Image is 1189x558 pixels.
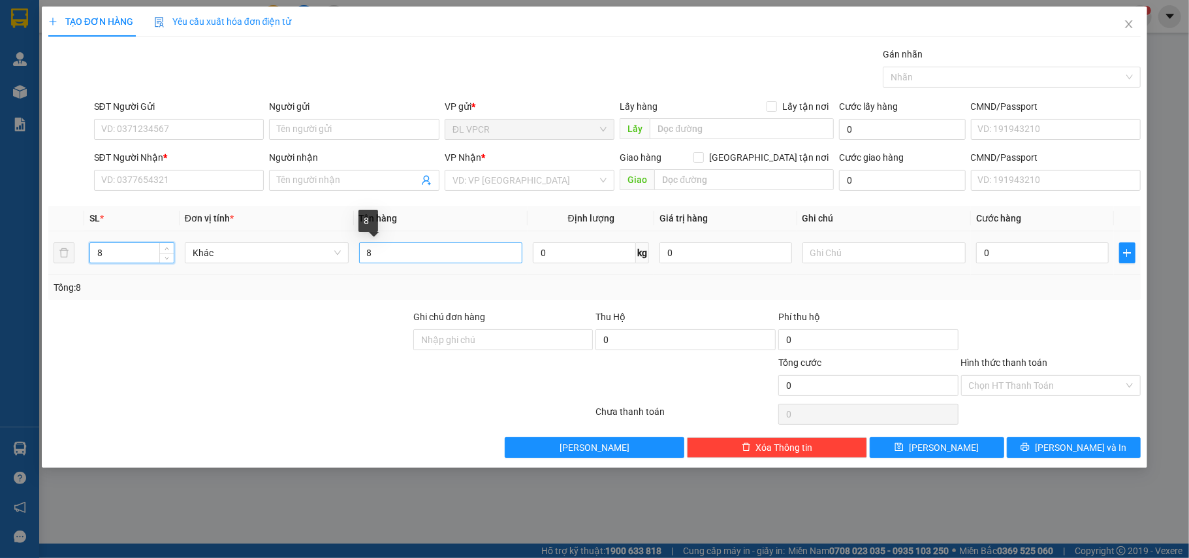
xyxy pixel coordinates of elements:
[1021,442,1030,453] span: printer
[620,152,661,163] span: Giao hàng
[687,437,867,458] button: deleteXóa Thông tin
[159,253,174,263] span: Decrease Value
[48,17,57,26] span: plus
[94,150,264,165] div: SĐT Người Nhận
[797,206,972,231] th: Ghi chú
[163,254,171,262] span: down
[163,245,171,253] span: up
[895,442,904,453] span: save
[659,242,791,263] input: 0
[976,213,1021,223] span: Cước hàng
[802,242,966,263] input: Ghi Chú
[445,152,481,163] span: VP Nhận
[159,243,174,253] span: Increase Value
[1007,437,1141,458] button: printer[PERSON_NAME] và In
[358,210,378,232] div: 8
[359,242,523,263] input: VD: Bàn, Ghế
[839,101,898,112] label: Cước lấy hàng
[359,213,398,223] span: Tên hàng
[505,437,685,458] button: [PERSON_NAME]
[620,169,654,190] span: Giao
[269,150,439,165] div: Người nhận
[620,101,658,112] span: Lấy hàng
[185,213,234,223] span: Đơn vị tính
[80,19,129,80] b: Gửi khách hàng
[839,119,965,140] input: Cước lấy hàng
[756,440,813,455] span: Xóa Thông tin
[110,50,180,60] b: [DOMAIN_NAME]
[269,99,439,114] div: Người gửi
[594,404,777,427] div: Chưa thanh toán
[142,16,173,48] img: logo.jpg
[154,16,292,27] span: Yêu cầu xuất hóa đơn điện tử
[650,118,834,139] input: Dọc đường
[54,242,74,263] button: delete
[839,170,965,191] input: Cước giao hàng
[445,99,615,114] div: VP gửi
[1035,440,1126,455] span: [PERSON_NAME] và In
[654,169,834,190] input: Dọc đường
[48,16,133,27] span: TẠO ĐƠN HÀNG
[839,152,904,163] label: Cước giao hàng
[568,213,614,223] span: Định lượng
[778,357,821,368] span: Tổng cước
[1120,248,1135,258] span: plus
[421,175,432,186] span: user-add
[1124,19,1134,29] span: close
[883,49,923,59] label: Gán nhãn
[777,99,834,114] span: Lấy tận nơi
[909,440,979,455] span: [PERSON_NAME]
[193,243,341,263] span: Khác
[870,437,1004,458] button: save[PERSON_NAME]
[595,312,626,322] span: Thu Hộ
[659,213,708,223] span: Giá trị hàng
[94,99,264,114] div: SĐT Người Gửi
[971,99,1141,114] div: CMND/Passport
[110,62,180,78] li: (c) 2017
[16,16,82,82] img: logo.jpg
[742,442,751,453] span: delete
[89,213,100,223] span: SL
[971,150,1141,165] div: CMND/Passport
[16,84,68,169] b: Phúc An Express
[778,310,959,329] div: Phí thu hộ
[560,440,629,455] span: [PERSON_NAME]
[620,118,650,139] span: Lấy
[1119,242,1136,263] button: plus
[961,357,1048,368] label: Hình thức thanh toán
[54,280,460,295] div: Tổng: 8
[704,150,834,165] span: [GEOGRAPHIC_DATA] tận nơi
[413,329,594,350] input: Ghi chú đơn hàng
[1111,7,1147,43] button: Close
[413,312,485,322] label: Ghi chú đơn hàng
[636,242,649,263] span: kg
[154,17,165,27] img: icon
[452,120,607,139] span: ĐL VPCR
